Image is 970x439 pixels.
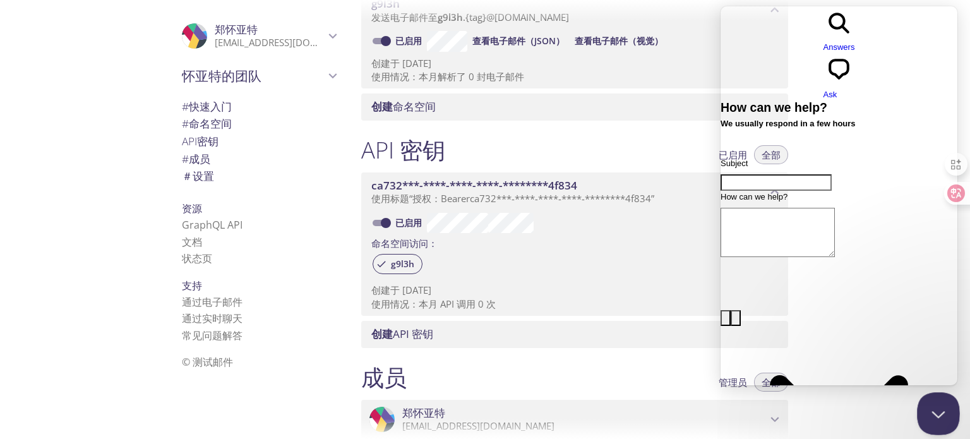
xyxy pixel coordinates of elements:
[395,217,422,229] font: 已启用
[172,15,346,57] div: 郑怀亚特
[182,134,197,148] font: API
[711,145,755,164] button: 已启用
[371,11,438,23] font: 发送电子邮件至
[438,11,463,23] font: g9l3h
[193,169,214,183] font: 设置
[182,295,242,309] font: 通过电子邮件
[371,298,496,310] font: 使用情况：本月 API 调用 0 次
[182,218,242,232] a: GraphQL API
[575,35,663,47] font: 查看电子邮件（视觉）
[172,59,346,92] div: 怀亚特的团队
[172,150,346,168] div: 成员
[371,192,470,205] font: 使用标题“授权：Bearer
[222,328,242,342] font: 解答
[361,321,788,347] div: 创建 API 密钥
[371,99,393,114] font: 创建
[721,6,957,385] iframe: Help Scout Beacon - 实时聊天、联系表单和知识库
[182,152,189,166] font: #
[189,152,210,166] font: 成员
[215,22,225,37] font: 郑
[361,93,788,120] div: 创建命名空间
[182,99,189,114] font: #
[182,235,202,249] a: 文档
[225,22,258,37] font: 怀亚特
[719,148,747,161] font: 已启用
[197,134,219,148] font: 密钥
[465,11,486,23] font: {tag}
[189,116,232,131] font: 命名空间
[390,284,431,296] font: 于 [DATE]
[172,133,346,150] div: API 密钥
[371,237,438,250] font: 命名空间访问：
[413,406,445,420] font: 怀亚特
[182,279,202,292] font: 支持
[371,70,524,83] font: 使用情况：本月解析了 0 封电子邮件
[182,328,222,342] font: 常见问题
[182,116,189,131] font: #
[182,355,233,369] font: © 测试邮件
[361,361,407,393] font: 成员
[189,99,232,114] font: 快速入门
[391,258,414,270] font: g9l3h
[570,31,668,51] button: 查看电子邮件（视觉）
[917,392,960,435] iframe: Help Scout Beacon - Close
[486,11,569,23] font: @[DOMAIN_NAME]
[467,31,570,51] button: 查看电子邮件（JSON）
[472,35,565,47] font: 查看电子邮件（JSON）
[371,327,393,341] font: 创建
[402,406,413,420] font: 郑
[215,36,367,49] font: [EMAIL_ADDRESS][DOMAIN_NAME]
[361,400,788,439] div: 郑怀亚特
[711,373,755,392] button: 管理员
[182,169,193,183] font: ＃
[182,251,212,265] a: 状态页
[371,57,390,69] font: 创建
[182,66,261,85] font: 怀亚特的团队
[182,311,242,325] font: 通过实时聊天
[361,134,445,165] font: API 密钥
[719,376,747,388] font: 管理员
[172,167,346,185] div: 团队设置
[182,201,202,215] font: 资源
[651,192,654,205] font: ”
[172,115,346,133] div: 命名空间
[395,35,422,47] font: 已启用
[390,57,431,69] font: 于 [DATE]
[393,327,433,341] font: API 密钥
[371,284,390,296] font: 创建
[172,98,346,116] div: 快速入门
[393,99,436,114] font: 命名空间
[373,254,422,274] div: g9l3h
[463,11,465,23] font: .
